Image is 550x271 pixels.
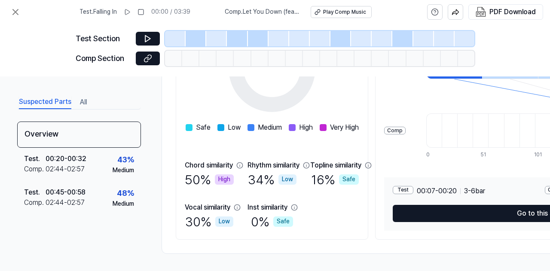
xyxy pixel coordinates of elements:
[24,164,46,174] div: Comp .
[278,174,296,185] div: Low
[151,8,190,16] div: 00:00 / 03:39
[113,166,134,175] div: Medium
[24,154,46,164] div: Test .
[215,216,233,227] div: Low
[476,7,486,17] img: PDF Download
[427,4,443,20] button: help
[196,122,211,133] span: Safe
[417,186,457,196] span: 00:07 - 00:20
[228,122,241,133] span: Low
[46,187,86,198] div: 00:45 - 00:58
[251,213,293,231] div: 0 %
[474,5,538,19] button: PDF Download
[117,187,134,200] div: 48 %
[323,9,366,16] div: Play Comp Music
[24,187,46,198] div: Test .
[185,202,230,213] div: Vocal similarity
[273,216,293,227] div: Safe
[480,151,496,158] div: 51
[534,151,550,158] div: 101
[311,171,359,189] div: 16 %
[299,122,313,133] span: High
[19,95,71,109] button: Suspected Parts
[311,6,372,18] button: Play Comp Music
[431,8,439,16] svg: help
[76,33,131,45] div: Test Section
[339,174,359,185] div: Safe
[24,198,46,208] div: Comp .
[247,160,299,171] div: Rhythm similarity
[489,6,536,18] div: PDF Download
[330,122,359,133] span: Very High
[79,8,117,16] span: Test . Falling In
[426,151,442,158] div: 0
[46,154,86,164] div: 00:20 - 00:32
[225,8,300,16] span: Comp . Let You Down (feat. Joey la Flair)
[393,186,413,194] div: Test
[113,200,134,208] div: Medium
[258,122,282,133] span: Medium
[215,174,234,185] div: High
[248,171,296,189] div: 34 %
[17,122,141,148] div: Overview
[247,202,287,213] div: Inst similarity
[46,198,85,208] div: 02:44 - 02:57
[310,160,361,171] div: Topline similarity
[185,160,233,171] div: Chord similarity
[384,127,406,135] div: Comp
[46,164,85,174] div: 02:44 - 02:57
[76,52,131,65] div: Comp Section
[117,154,134,166] div: 43 %
[464,186,485,196] span: 3 - 6 bar
[185,171,234,189] div: 50 %
[452,8,459,16] img: share
[185,213,233,231] div: 30 %
[80,95,87,109] button: All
